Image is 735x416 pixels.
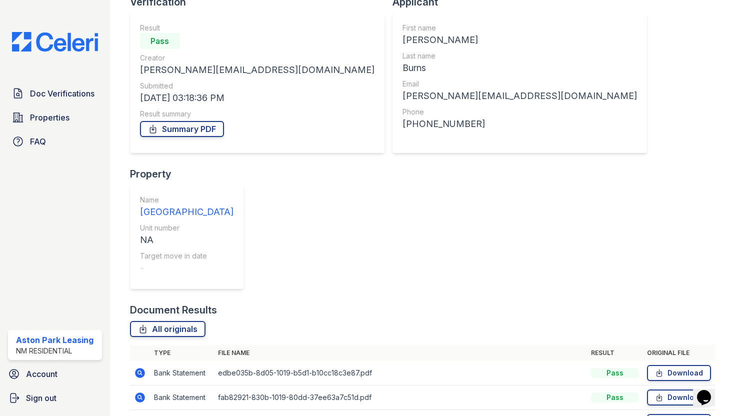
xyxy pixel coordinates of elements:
a: Account [4,364,106,384]
div: Unit number [140,223,233,233]
a: Properties [8,107,102,127]
td: Bank Statement [150,361,214,385]
a: Name [GEOGRAPHIC_DATA] [140,195,233,219]
div: [GEOGRAPHIC_DATA] [140,205,233,219]
div: Pass [591,368,639,378]
th: File name [214,345,587,361]
td: Bank Statement [150,385,214,410]
a: FAQ [8,131,102,151]
a: Download [647,365,711,381]
div: Phone [402,107,637,117]
div: NA [140,233,233,247]
a: Doc Verifications [8,83,102,103]
div: Result summary [140,109,374,119]
iframe: chat widget [693,376,725,406]
div: Result [140,23,374,33]
img: CE_Logo_Blue-a8612792a0a2168367f1c8372b55b34899dd931a85d93a1a3d3e32e68fde9ad4.png [4,32,106,51]
td: fab82921-830b-1019-80dd-37ee63a7c51d.pdf [214,385,587,410]
div: Property [130,167,251,181]
div: [PERSON_NAME][EMAIL_ADDRESS][DOMAIN_NAME] [140,63,374,77]
div: Burns [402,61,637,75]
th: Original file [643,345,715,361]
div: Creator [140,53,374,63]
a: All originals [130,321,205,337]
div: Pass [140,33,180,49]
span: Doc Verifications [30,87,94,99]
div: First name [402,23,637,33]
a: Download [647,389,711,405]
div: Pass [591,392,639,402]
span: Sign out [26,392,56,404]
div: [PERSON_NAME][EMAIL_ADDRESS][DOMAIN_NAME] [402,89,637,103]
div: Document Results [130,303,217,317]
a: Sign out [4,388,106,408]
div: [PHONE_NUMBER] [402,117,637,131]
div: [DATE] 03:18:36 PM [140,91,374,105]
div: Last name [402,51,637,61]
div: - [140,261,233,275]
div: Name [140,195,233,205]
th: Result [587,345,643,361]
th: Type [150,345,214,361]
div: Email [402,79,637,89]
div: Target move in date [140,251,233,261]
span: Properties [30,111,69,123]
div: NM Residential [16,346,93,356]
div: Aston Park Leasing [16,334,93,346]
a: Summary PDF [140,121,224,137]
div: [PERSON_NAME] [402,33,637,47]
span: Account [26,368,57,380]
span: FAQ [30,135,46,147]
td: edbe035b-8d05-1019-b5d1-b10cc18c3e87.pdf [214,361,587,385]
div: Submitted [140,81,374,91]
